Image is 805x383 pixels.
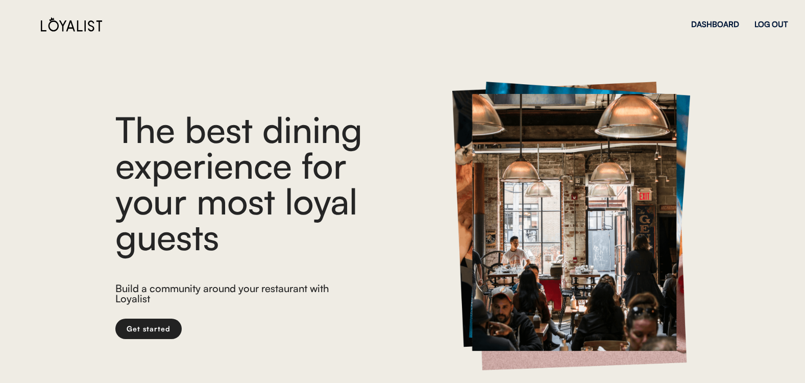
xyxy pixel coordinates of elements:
img: Loyalist%20Logo%20Black.svg [41,17,102,32]
div: The best dining experience for your most loyal guests [115,111,422,254]
div: Build a community around your restaurant with Loyalist [115,283,338,306]
button: Get started [115,319,182,339]
div: LOG OUT [754,20,788,28]
img: https%3A%2F%2Fcad833e4373cb143c693037db6b1f8a3.cdn.bubble.io%2Ff1706310385766x357021172207471900%... [452,82,690,370]
div: DASHBOARD [691,20,739,28]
